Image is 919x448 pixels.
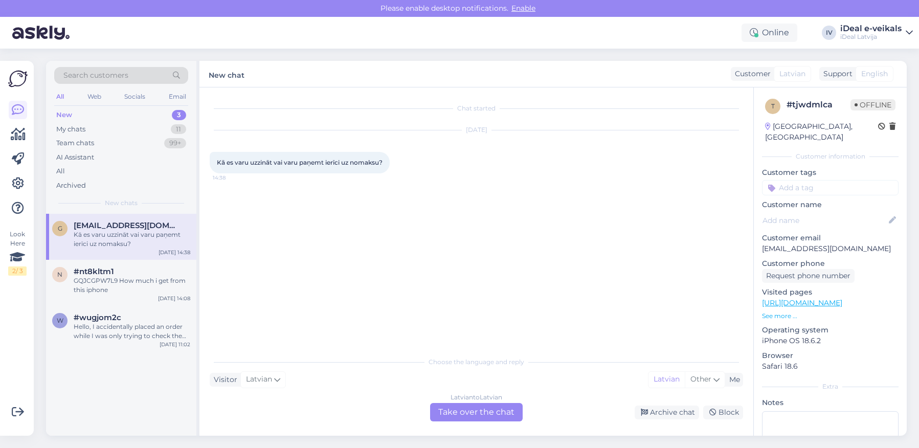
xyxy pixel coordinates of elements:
[771,102,775,110] span: t
[172,110,186,120] div: 3
[56,152,94,163] div: AI Assistant
[160,341,190,348] div: [DATE] 11:02
[690,374,711,384] span: Other
[122,90,147,103] div: Socials
[210,374,237,385] div: Visitor
[850,99,895,110] span: Offline
[167,90,188,103] div: Email
[762,180,899,195] input: Add a tag
[56,181,86,191] div: Archived
[762,311,899,321] p: See more ...
[56,110,72,120] div: New
[762,258,899,269] p: Customer phone
[508,4,539,13] span: Enable
[74,313,121,322] span: #wugjom2c
[762,269,855,283] div: Request phone number
[57,317,63,324] span: w
[56,166,65,176] div: All
[56,138,94,148] div: Team chats
[635,406,699,419] div: Archive chat
[861,69,888,79] span: English
[8,69,28,88] img: Askly Logo
[703,406,743,419] div: Block
[762,233,899,243] p: Customer email
[819,69,853,79] div: Support
[213,174,251,182] span: 14:38
[74,230,190,249] div: Kā es varu uzzināt vai varu paņemt ierīci uz nomaksu?
[210,104,743,113] div: Chat started
[74,276,190,295] div: GQJCGPW7L9 How much i get from this iphone
[765,121,878,143] div: [GEOGRAPHIC_DATA], [GEOGRAPHIC_DATA]
[58,225,62,232] span: g
[762,287,899,298] p: Visited pages
[74,267,114,276] span: #nt8kltm1
[74,221,180,230] span: glorija237@gmail.com
[762,335,899,346] p: iPhone OS 18.6.2
[763,215,887,226] input: Add name
[451,393,502,402] div: Latvian to Latvian
[171,124,186,135] div: 11
[762,350,899,361] p: Browser
[430,403,523,421] div: Take over the chat
[762,152,899,161] div: Customer information
[209,67,244,81] label: New chat
[725,374,740,385] div: Me
[159,249,190,256] div: [DATE] 14:38
[762,397,899,408] p: Notes
[779,69,805,79] span: Latvian
[840,25,902,33] div: iDeal e-veikals
[742,24,797,42] div: Online
[85,90,103,103] div: Web
[217,159,383,166] span: Kā es varu uzzināt vai varu paņemt ierīci uz nomaksu?
[210,357,743,367] div: Choose the language and reply
[56,124,85,135] div: My chats
[74,322,190,341] div: Hello, I accidentally placed an order while I was only trying to check the delivery date. Could y...
[787,99,850,111] div: # tjwdmlca
[731,69,771,79] div: Customer
[164,138,186,148] div: 99+
[210,125,743,135] div: [DATE]
[8,266,27,276] div: 2 / 3
[762,325,899,335] p: Operating system
[648,372,685,387] div: Latvian
[105,198,138,208] span: New chats
[762,243,899,254] p: [EMAIL_ADDRESS][DOMAIN_NAME]
[57,271,62,278] span: n
[762,199,899,210] p: Customer name
[762,167,899,178] p: Customer tags
[762,382,899,391] div: Extra
[8,230,27,276] div: Look Here
[246,374,272,385] span: Latvian
[63,70,128,81] span: Search customers
[840,25,913,41] a: iDeal e-veikalsiDeal Latvija
[158,295,190,302] div: [DATE] 14:08
[54,90,66,103] div: All
[822,26,836,40] div: IV
[840,33,902,41] div: iDeal Latvija
[762,361,899,372] p: Safari 18.6
[762,298,842,307] a: [URL][DOMAIN_NAME]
